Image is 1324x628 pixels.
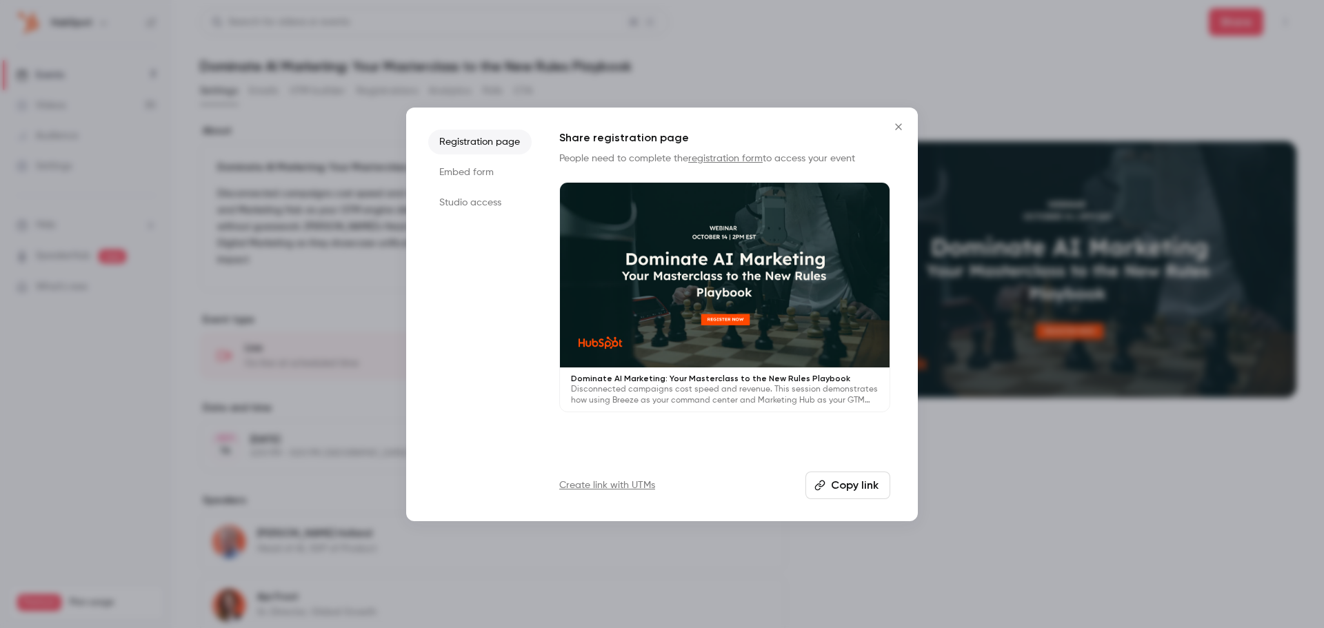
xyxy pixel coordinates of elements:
button: Close [885,113,912,141]
a: Create link with UTMs [559,478,655,492]
li: Studio access [428,190,532,215]
a: Dominate AI Marketing: Your Masterclass to the New Rules PlaybookDisconnected campaigns cost spee... [559,182,890,413]
a: registration form [688,154,763,163]
p: Disconnected campaigns cost speed and revenue. This session demonstrates how using Breeze as your... [571,384,879,406]
p: People need to complete the to access your event [559,152,890,165]
p: Dominate AI Marketing: Your Masterclass to the New Rules Playbook [571,373,879,384]
li: Registration page [428,130,532,154]
h1: Share registration page [559,130,890,146]
li: Embed form [428,160,532,185]
button: Copy link [805,472,890,499]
